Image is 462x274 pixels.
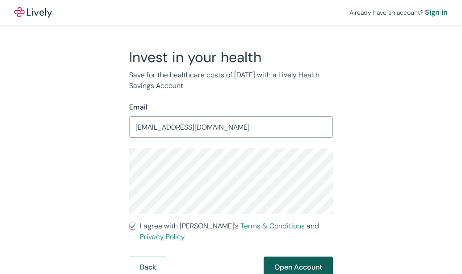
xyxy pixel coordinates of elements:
a: Privacy Policy [140,232,185,241]
label: Email [129,102,147,113]
a: LivelyLively [14,7,52,18]
div: Already have an account? [349,7,448,18]
h2: Invest in your health [129,48,333,66]
a: Sign in [425,7,448,18]
span: I agree with [PERSON_NAME]’s and [140,221,333,242]
a: Terms & Conditions [240,221,305,231]
img: Lively [14,7,52,18]
p: Save for the healthcare costs of [DATE] with a Lively Health Savings Account [129,70,333,91]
